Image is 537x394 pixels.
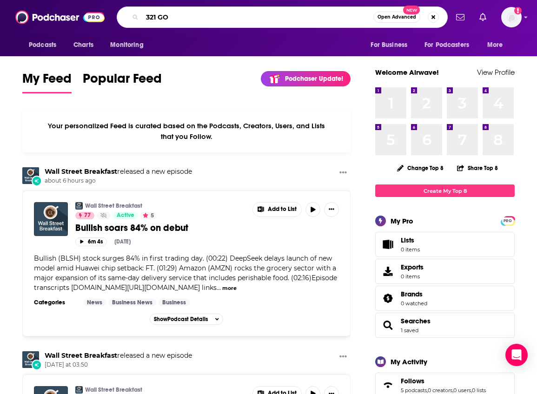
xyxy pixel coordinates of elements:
span: My Feed [22,71,72,92]
span: Lists [401,236,414,244]
a: Active [113,212,138,219]
button: more [222,284,237,292]
a: Business News [108,299,156,306]
a: Show notifications dropdown [476,9,490,25]
a: Follows [378,379,397,392]
span: Brands [401,290,423,298]
span: Logged in as AirwaveMedia [501,7,522,27]
span: , [427,387,428,394]
span: [DATE] at 03:50 [45,361,192,369]
img: Bullish soars 84% on debut [34,202,68,236]
img: Wall Street Breakfast [22,167,39,184]
a: 1 saved [401,327,418,334]
span: Lists [378,238,397,251]
div: My Pro [391,217,413,225]
span: Searches [375,313,515,338]
span: 0 items [401,246,420,253]
a: 77 [75,212,94,219]
img: Podchaser - Follow, Share and Rate Podcasts [15,8,105,26]
div: My Activity [391,357,427,366]
img: Wall Street Breakfast [22,351,39,368]
div: New Episode [32,176,42,186]
div: Open Intercom Messenger [505,344,528,366]
a: Wall Street Breakfast [45,351,117,360]
button: ShowPodcast Details [150,314,223,325]
button: Change Top 8 [391,162,449,174]
span: Brands [375,286,515,311]
img: User Profile [501,7,522,27]
a: Wall Street Breakfast [85,386,142,394]
a: PRO [502,217,513,224]
div: New Episode [32,360,42,370]
span: Add to List [268,206,297,213]
div: [DATE] [114,238,131,245]
div: Your personalized Feed is curated based on the Podcasts, Creators, Users, and Lists that you Follow. [22,110,351,152]
span: , [452,387,453,394]
span: about 6 hours ago [45,177,192,185]
span: Bullish (BLSH) stock surges 84% in first trading day. (00:22) DeepSeek delays launch of new model... [34,254,337,292]
a: 0 users [453,387,471,394]
a: 0 watched [401,300,427,307]
img: Wall Street Breakfast [75,386,83,394]
button: Show More Button [324,202,339,217]
span: Follows [401,377,424,385]
a: Lists [375,232,515,257]
img: Wall Street Breakfast [75,202,83,210]
span: Exports [401,263,424,271]
a: Follows [401,377,486,385]
button: open menu [364,36,419,54]
button: Show More Button [336,351,351,363]
a: Welcome Airwave! [375,68,439,77]
a: Business [159,299,190,306]
button: 6m 4s [75,237,107,246]
button: Show More Button [336,167,351,179]
span: Lists [401,236,420,244]
h3: released a new episode [45,351,192,360]
div: Search podcasts, credits, & more... [117,7,448,28]
span: Exports [378,265,397,278]
a: Show notifications dropdown [452,9,468,25]
h3: released a new episode [45,167,192,176]
a: Searches [378,319,397,332]
span: Popular Feed [83,71,162,92]
a: My Feed [22,71,72,93]
button: Share Top 8 [457,159,498,177]
button: open menu [104,36,155,54]
p: Podchaser Update! [285,75,343,83]
span: Active [117,211,134,220]
span: More [487,39,503,52]
span: Bullish soars 84% on debut [75,222,188,234]
a: Create My Top 8 [375,184,515,197]
a: Charts [67,36,99,54]
h3: Categories [34,299,76,306]
a: Brands [401,290,427,298]
span: Show Podcast Details [154,316,208,322]
button: open menu [418,36,483,54]
span: Open Advanced [378,15,416,20]
span: 77 [84,211,91,220]
span: PRO [502,217,513,224]
span: , [471,387,472,394]
button: open menu [22,36,68,54]
button: Open AdvancedNew [373,12,420,23]
a: News [83,299,106,306]
a: View Profile [477,68,515,77]
span: For Podcasters [424,39,469,52]
a: Brands [378,292,397,305]
a: 0 creators [428,387,452,394]
input: Search podcasts, credits, & more... [142,10,373,25]
span: ... [217,283,221,292]
button: Show profile menu [501,7,522,27]
a: Bullish soars 84% on debut [75,222,246,234]
a: 0 lists [472,387,486,394]
button: open menu [481,36,515,54]
svg: Add a profile image [514,7,522,14]
a: Wall Street Breakfast [45,167,117,176]
span: Searches [401,317,431,325]
span: New [403,6,420,14]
